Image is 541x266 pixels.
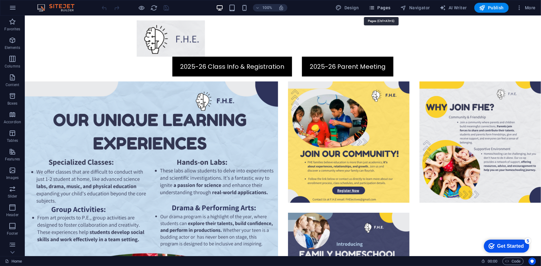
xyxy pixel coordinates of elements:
[440,5,467,11] span: AI Writer
[278,5,284,11] i: On resize automatically adjust zoom level to fit chosen device.
[529,258,536,265] button: Usercentrics
[503,258,524,265] button: Code
[6,82,19,87] p: Content
[8,194,17,199] p: Slider
[481,258,498,265] h6: Session time
[253,4,275,11] button: 100%
[5,258,22,265] a: Click to cancel selection. Double-click to open Pages
[262,4,272,11] h6: 100%
[474,3,509,13] button: Publish
[488,258,497,265] span: 00 00
[401,5,430,11] span: Navigator
[17,7,43,12] div: Get Started
[369,5,390,11] span: Pages
[7,138,18,143] p: Tables
[492,259,493,264] span: :
[5,45,20,50] p: Elements
[336,5,359,11] span: Design
[6,212,19,217] p: Header
[514,3,538,13] button: More
[6,175,19,180] p: Images
[44,1,51,7] div: 5
[479,5,504,11] span: Publish
[4,27,20,32] p: Favorites
[7,101,18,106] p: Boxes
[5,157,20,162] p: Features
[516,5,536,11] span: More
[3,3,49,16] div: Get Started 5 items remaining, 0% complete
[150,4,158,11] button: reload
[333,3,361,13] div: Design (Ctrl+Alt+Y)
[333,3,361,13] button: Design
[7,231,18,236] p: Footer
[366,3,393,13] button: Pages
[36,4,82,11] img: Editor Logo
[151,4,158,11] i: Reload page
[505,258,521,265] span: Code
[398,3,432,13] button: Navigator
[4,120,21,124] p: Accordion
[437,3,469,13] button: AI Writer
[138,4,145,11] button: Click here to leave preview mode and continue editing
[5,64,20,69] p: Columns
